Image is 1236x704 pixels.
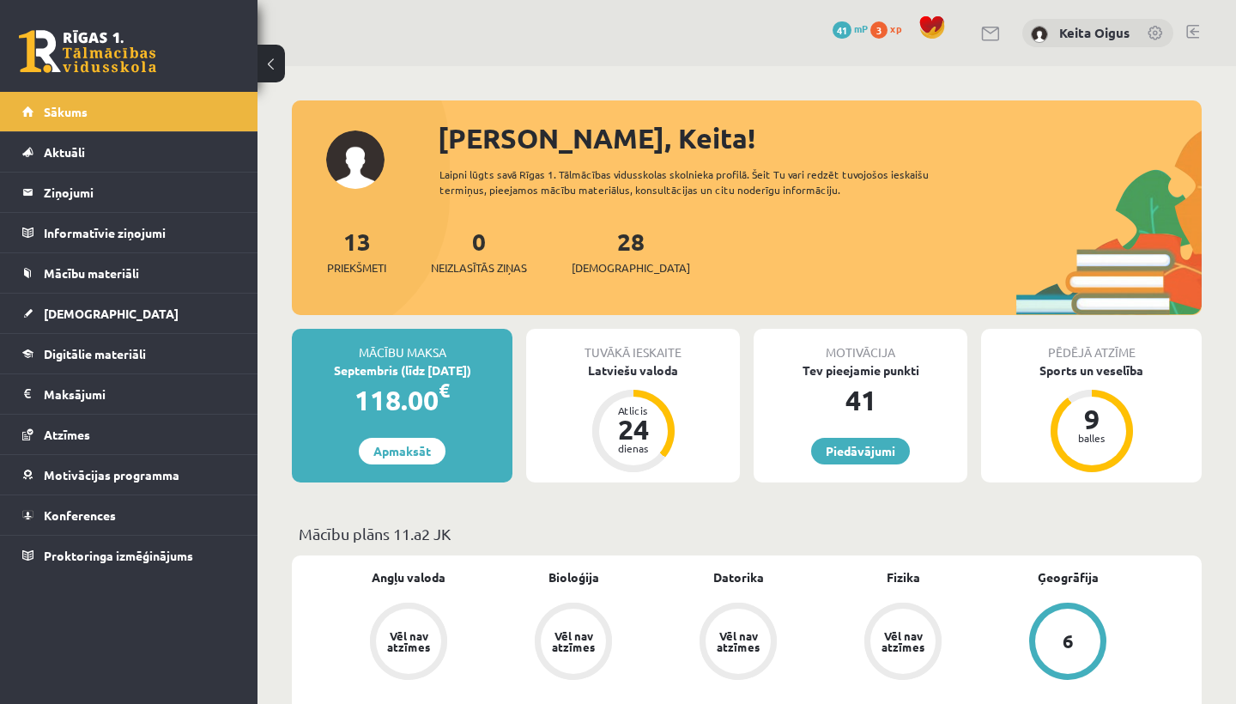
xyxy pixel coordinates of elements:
[1063,632,1074,651] div: 6
[439,378,450,403] span: €
[44,346,146,361] span: Digitālie materiāli
[292,329,512,361] div: Mācību maksa
[981,329,1202,361] div: Pēdējā atzīme
[608,443,659,453] div: dienas
[292,379,512,421] div: 118.00
[44,213,236,252] legend: Informatīvie ziņojumi
[854,21,868,35] span: mP
[549,630,597,652] div: Vēl nav atzīmes
[1038,568,1099,586] a: Ģeogrāfija
[754,361,967,379] div: Tev pieejamie punkti
[1066,433,1118,443] div: balles
[985,603,1150,683] a: 6
[438,118,1202,159] div: [PERSON_NAME], Keita!
[22,213,236,252] a: Informatīvie ziņojumi
[431,259,527,276] span: Neizlasītās ziņas
[713,568,764,586] a: Datorika
[833,21,851,39] span: 41
[44,265,139,281] span: Mācību materiāli
[821,603,985,683] a: Vēl nav atzīmes
[879,630,927,652] div: Vēl nav atzīmes
[754,329,967,361] div: Motivācija
[22,415,236,454] a: Atzīmes
[22,334,236,373] a: Digitālie materiāli
[833,21,868,35] a: 41 mP
[359,438,445,464] a: Apmaksāt
[44,306,179,321] span: [DEMOGRAPHIC_DATA]
[572,259,690,276] span: [DEMOGRAPHIC_DATA]
[754,379,967,421] div: 41
[714,630,762,652] div: Vēl nav atzīmes
[292,361,512,379] div: Septembris (līdz [DATE])
[22,253,236,293] a: Mācību materiāli
[22,536,236,575] a: Proktoringa izmēģinājums
[22,92,236,131] a: Sākums
[22,374,236,414] a: Maksājumi
[22,455,236,495] a: Motivācijas programma
[1031,26,1048,43] img: Keita Oigus
[385,630,433,652] div: Vēl nav atzīmes
[22,495,236,535] a: Konferences
[870,21,910,35] a: 3 xp
[431,226,527,276] a: 0Neizlasītās ziņas
[870,21,888,39] span: 3
[326,603,491,683] a: Vēl nav atzīmes
[656,603,821,683] a: Vēl nav atzīmes
[981,361,1202,475] a: Sports un veselība 9 balles
[981,361,1202,379] div: Sports un veselība
[608,416,659,443] div: 24
[44,467,179,482] span: Motivācijas programma
[890,21,901,35] span: xp
[44,374,236,414] legend: Maksājumi
[44,548,193,563] span: Proktoringa izmēģinājums
[548,568,599,586] a: Bioloģija
[327,226,386,276] a: 13Priekšmeti
[44,173,236,212] legend: Ziņojumi
[19,30,156,73] a: Rīgas 1. Tālmācības vidusskola
[526,329,740,361] div: Tuvākā ieskaite
[1059,24,1130,41] a: Keita Oigus
[439,167,985,197] div: Laipni lūgts savā Rīgas 1. Tālmācības vidusskolas skolnieka profilā. Šeit Tu vari redzēt tuvojošo...
[811,438,910,464] a: Piedāvājumi
[327,259,386,276] span: Priekšmeti
[372,568,445,586] a: Angļu valoda
[526,361,740,475] a: Latviešu valoda Atlicis 24 dienas
[22,132,236,172] a: Aktuāli
[887,568,920,586] a: Fizika
[44,144,85,160] span: Aktuāli
[1066,405,1118,433] div: 9
[491,603,656,683] a: Vēl nav atzīmes
[44,427,90,442] span: Atzīmes
[22,294,236,333] a: [DEMOGRAPHIC_DATA]
[299,522,1195,545] p: Mācību plāns 11.a2 JK
[526,361,740,379] div: Latviešu valoda
[44,507,116,523] span: Konferences
[22,173,236,212] a: Ziņojumi
[608,405,659,416] div: Atlicis
[572,226,690,276] a: 28[DEMOGRAPHIC_DATA]
[44,104,88,119] span: Sākums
